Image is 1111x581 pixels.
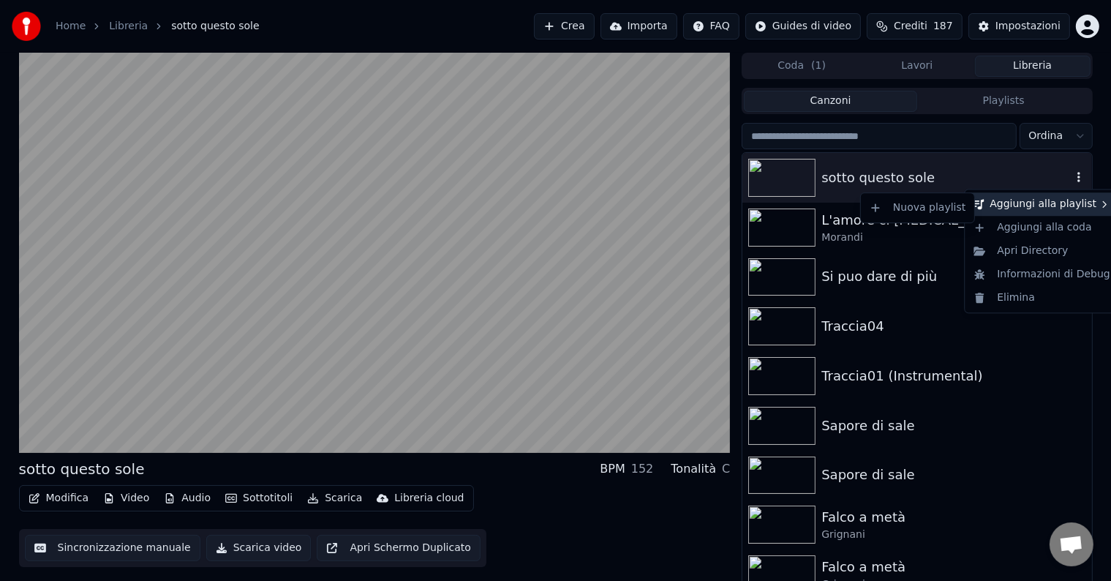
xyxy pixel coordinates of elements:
div: sotto questo sole [19,459,145,479]
button: Lavori [859,56,975,77]
div: L'amore ci [MEDICAL_DATA] la vita [821,210,1085,230]
button: Crea [534,13,594,40]
div: Si puo dare di più [821,266,1085,287]
span: ( 1 ) [811,59,826,73]
div: Tonalità [671,460,716,478]
a: Home [56,19,86,34]
a: Libreria [109,19,148,34]
button: Guides di video [745,13,861,40]
div: Nuova playlist [864,196,971,220]
div: Libreria cloud [394,491,464,506]
button: Audio [158,488,216,509]
button: Sincronizzazione manuale [25,535,200,561]
div: Sapore di sale [821,465,1085,485]
nav: breadcrumb [56,19,260,34]
div: Falco a metà [821,557,1085,577]
div: Morandi [821,230,1085,245]
div: Sapore di sale [821,416,1085,436]
span: Crediti [894,19,927,34]
button: Video [97,488,155,509]
div: 152 [631,460,654,478]
div: Traccia04 [821,316,1085,337]
button: Libreria [975,56,1091,77]
span: 187 [933,19,953,34]
button: Apri Schermo Duplicato [317,535,480,561]
button: Importa [600,13,677,40]
div: Falco a metà [821,507,1085,528]
button: Sottotitoli [219,488,298,509]
div: BPM [600,460,625,478]
div: Aprire la chat [1050,522,1093,566]
div: sotto questo sole [821,168,1071,188]
button: Crediti187 [867,13,963,40]
button: Modifica [23,488,95,509]
button: Scarica video [206,535,312,561]
div: Grignani [821,528,1085,542]
button: Playlists [917,91,1091,112]
button: Canzoni [744,91,917,112]
button: Coda [744,56,859,77]
div: Traccia01 (Instrumental) [821,366,1085,386]
span: sotto questo sole [171,19,259,34]
button: Scarica [301,488,368,509]
span: Ordina [1029,129,1063,143]
button: FAQ [683,13,739,40]
img: youka [12,12,41,41]
div: Impostazioni [995,19,1061,34]
button: Impostazioni [968,13,1070,40]
div: C [722,460,730,478]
